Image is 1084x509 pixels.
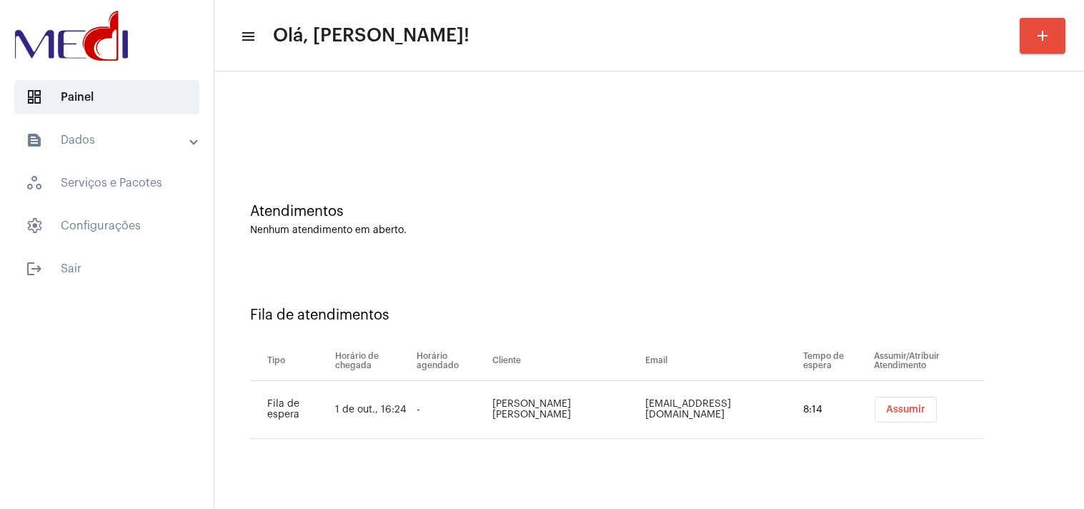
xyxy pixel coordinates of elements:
[332,341,412,381] th: Horário de chegada
[14,252,199,286] span: Sair
[273,24,469,47] span: Olá, [PERSON_NAME]!
[250,341,332,381] th: Tipo
[489,341,641,381] th: Cliente
[26,89,43,106] span: sidenav icon
[14,80,199,114] span: Painel
[240,28,254,45] mat-icon: sidenav icon
[26,132,43,149] mat-icon: sidenav icon
[875,397,937,422] button: Assumir
[800,381,870,439] td: 8:14
[26,174,43,192] span: sidenav icon
[332,381,412,439] td: 1 de out., 16:24
[14,209,199,243] span: Configurações
[413,381,489,439] td: -
[870,341,984,381] th: Assumir/Atribuir Atendimento
[26,260,43,277] mat-icon: sidenav icon
[26,217,43,234] span: sidenav icon
[874,397,984,422] mat-chip-list: selection
[413,341,489,381] th: Horário agendado
[642,381,800,439] td: [EMAIL_ADDRESS][DOMAIN_NAME]
[250,307,1048,323] div: Fila de atendimentos
[250,204,1048,219] div: Atendimentos
[800,341,870,381] th: Tempo de espera
[250,381,332,439] td: Fila de espera
[9,123,214,157] mat-expansion-panel-header: sidenav iconDados
[26,132,191,149] mat-panel-title: Dados
[11,7,131,64] img: d3a1b5fa-500b-b90f-5a1c-719c20e9830b.png
[14,166,199,200] span: Serviços e Pacotes
[1034,27,1051,44] mat-icon: add
[886,405,925,415] span: Assumir
[489,381,641,439] td: [PERSON_NAME] [PERSON_NAME]
[642,341,800,381] th: Email
[250,225,1048,236] div: Nenhum atendimento em aberto.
